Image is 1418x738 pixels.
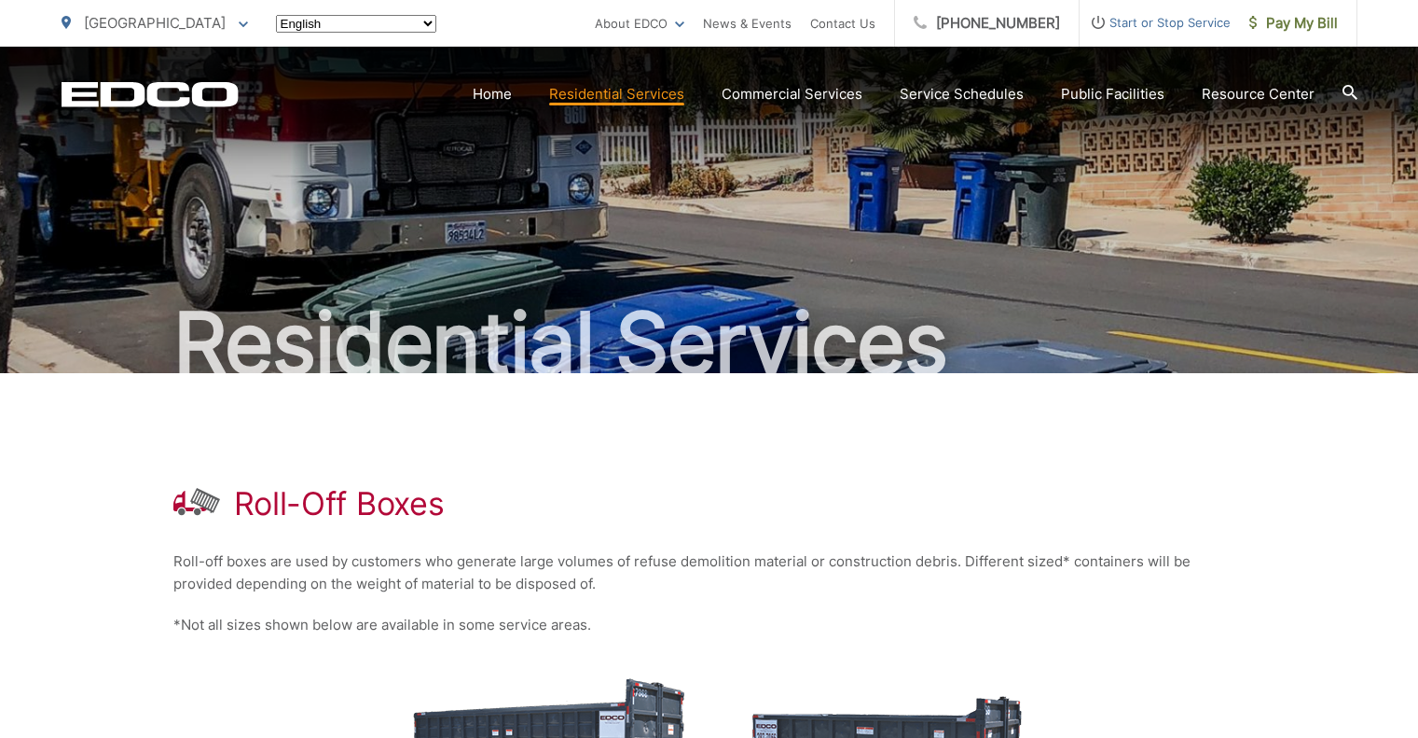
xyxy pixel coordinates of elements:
h1: Roll-Off Boxes [234,485,445,522]
h2: Residential Services [62,297,1357,390]
a: Service Schedules [900,83,1024,105]
p: *Not all sizes shown below are available in some service areas. [173,614,1246,636]
a: News & Events [703,12,792,35]
a: Residential Services [549,83,684,105]
select: Select a language [276,15,436,33]
a: EDCD logo. Return to the homepage. [62,81,239,107]
a: About EDCO [595,12,684,35]
a: Contact Us [810,12,875,35]
span: Pay My Bill [1249,12,1338,35]
a: Public Facilities [1061,83,1164,105]
a: Commercial Services [722,83,862,105]
a: Home [473,83,512,105]
a: Resource Center [1202,83,1315,105]
span: [GEOGRAPHIC_DATA] [84,14,226,32]
p: Roll-off boxes are used by customers who generate large volumes of refuse demolition material or ... [173,550,1246,595]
